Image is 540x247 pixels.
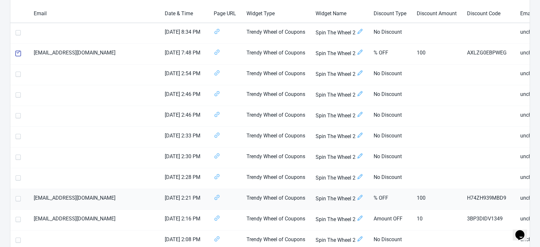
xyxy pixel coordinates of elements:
[160,106,209,127] td: [DATE] 2:46 PM
[316,90,363,99] span: Spin The Wheel 2
[368,65,412,85] td: No Discount
[209,5,241,23] th: Page URL
[368,210,412,230] td: Amount OFF
[368,23,412,44] td: No Discount
[29,5,160,23] th: Email
[316,111,363,120] span: Spin The Wheel 2
[368,5,412,23] th: Discount Type
[513,221,534,241] iframe: chat widget
[241,44,310,65] td: Trendy Wheel of Coupons
[241,189,310,210] td: Trendy Wheel of Coupons
[241,210,310,230] td: Trendy Wheel of Coupons
[316,236,363,244] span: Spin The Wheel 2
[160,23,209,44] td: [DATE] 8:34 PM
[241,106,310,127] td: Trendy Wheel of Coupons
[412,44,462,65] td: 100
[160,147,209,168] td: [DATE] 2:30 PM
[241,85,310,106] td: Trendy Wheel of Coupons
[368,85,412,106] td: No Discount
[368,189,412,210] td: % OFF
[29,210,160,230] td: [EMAIL_ADDRESS][DOMAIN_NAME]
[316,49,363,58] span: Spin The Wheel 2
[412,210,462,230] td: 10
[368,168,412,189] td: No Discount
[462,210,515,230] td: 3BP3DIDV1349
[316,194,363,203] span: Spin The Wheel 2
[160,127,209,147] td: [DATE] 2:33 PM
[368,127,412,147] td: No Discount
[241,147,310,168] td: Trendy Wheel of Coupons
[241,65,310,85] td: Trendy Wheel of Coupons
[368,147,412,168] td: No Discount
[160,210,209,230] td: [DATE] 2:16 PM
[316,153,363,161] span: Spin The Wheel 2
[412,189,462,210] td: 100
[462,189,515,210] td: H74ZH939MBD9
[368,44,412,65] td: % OFF
[241,127,310,147] td: Trendy Wheel of Coupons
[462,5,515,23] th: Discount Code
[368,106,412,127] td: No Discount
[160,85,209,106] td: [DATE] 2:46 PM
[316,28,363,37] span: Spin The Wheel 2
[160,44,209,65] td: [DATE] 7:48 PM
[316,215,363,224] span: Spin The Wheel 2
[412,5,462,23] th: Discount Amount
[316,132,363,141] span: Spin The Wheel 2
[29,44,160,65] td: [EMAIL_ADDRESS][DOMAIN_NAME]
[462,44,515,65] td: AXLZG0EBPWEG
[316,70,363,78] span: Spin The Wheel 2
[160,168,209,189] td: [DATE] 2:28 PM
[160,5,209,23] th: Date & Time
[29,189,160,210] td: [EMAIL_ADDRESS][DOMAIN_NAME]
[160,189,209,210] td: [DATE] 2:21 PM
[316,173,363,182] span: Spin The Wheel 2
[241,168,310,189] td: Trendy Wheel of Coupons
[241,23,310,44] td: Trendy Wheel of Coupons
[310,5,368,23] th: Widget Name
[160,65,209,85] td: [DATE] 2:54 PM
[241,5,310,23] th: Widget Type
